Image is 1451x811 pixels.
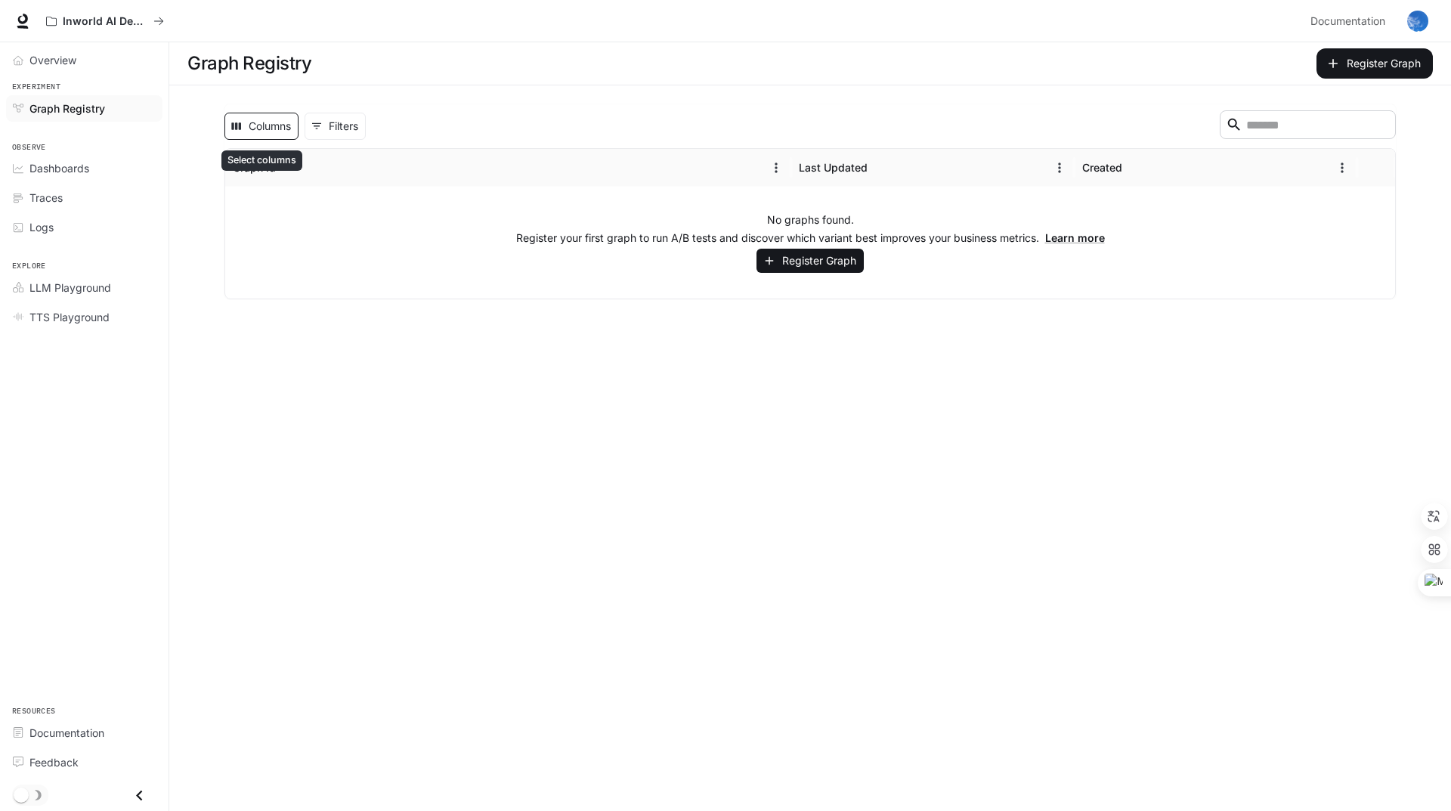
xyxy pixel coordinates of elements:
[6,47,162,73] a: Overview
[187,48,311,79] h1: Graph Registry
[63,15,147,28] p: Inworld AI Demos
[29,101,105,116] span: Graph Registry
[122,780,156,811] button: Close drawer
[6,749,162,775] a: Feedback
[29,725,104,741] span: Documentation
[1082,161,1122,174] div: Created
[1310,12,1385,31] span: Documentation
[1048,156,1071,179] button: Menu
[6,274,162,301] a: LLM Playground
[29,190,63,206] span: Traces
[6,95,162,122] a: Graph Registry
[224,113,299,140] button: Select columns
[29,754,79,770] span: Feedback
[1407,11,1428,32] img: User avatar
[1403,6,1433,36] button: User avatar
[305,113,366,140] button: Show filters
[1220,110,1396,142] div: Search
[29,309,110,325] span: TTS Playground
[1331,156,1354,179] button: Menu
[6,155,162,181] a: Dashboards
[29,52,76,68] span: Overview
[516,231,1105,246] p: Register your first graph to run A/B tests and discover which variant best improves your business...
[221,150,302,171] div: Select columns
[6,184,162,211] a: Traces
[767,212,854,228] p: No graphs found.
[39,6,171,36] button: All workspaces
[29,280,111,296] span: LLM Playground
[869,156,892,179] button: Sort
[6,720,162,746] a: Documentation
[756,249,864,274] button: Register Graph
[765,156,787,179] button: Menu
[6,214,162,240] a: Logs
[29,160,89,176] span: Dashboards
[14,786,29,803] span: Dark mode toggle
[1316,48,1433,79] button: Register Graph
[29,219,54,235] span: Logs
[1124,156,1146,179] button: Sort
[6,304,162,330] a: TTS Playground
[799,161,868,174] div: Last Updated
[1304,6,1397,36] a: Documentation
[1045,231,1105,244] a: Learn more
